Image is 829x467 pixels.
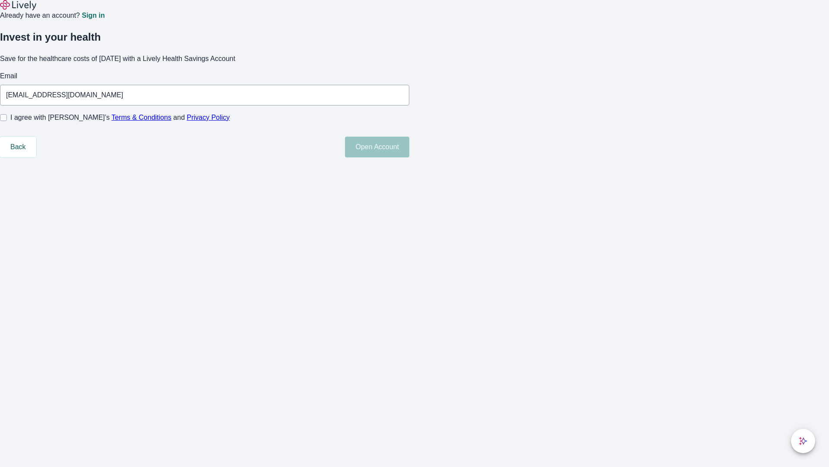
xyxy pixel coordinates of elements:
a: Terms & Conditions [111,114,171,121]
a: Privacy Policy [187,114,230,121]
span: I agree with [PERSON_NAME]’s and [10,112,230,123]
svg: Lively AI Assistant [799,437,807,445]
button: chat [791,429,815,453]
a: Sign in [82,12,104,19]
